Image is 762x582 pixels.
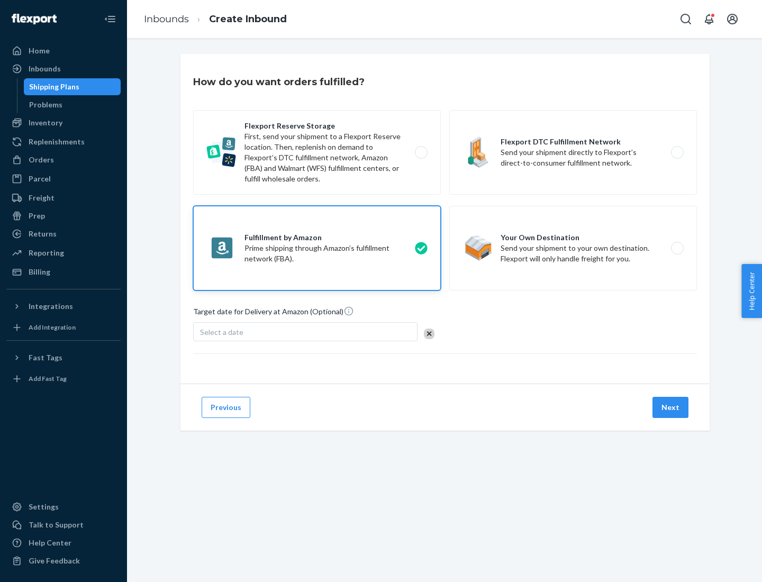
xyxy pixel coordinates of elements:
[6,189,121,206] a: Freight
[209,13,287,25] a: Create Inbound
[6,319,121,336] a: Add Integration
[135,4,295,35] ol: breadcrumbs
[6,114,121,131] a: Inventory
[29,193,55,203] div: Freight
[29,211,45,221] div: Prep
[698,8,720,30] button: Open notifications
[200,328,243,337] span: Select a date
[6,349,121,366] button: Fast Tags
[29,248,64,258] div: Reporting
[144,13,189,25] a: Inbounds
[29,99,62,110] div: Problems
[29,520,84,530] div: Talk to Support
[6,498,121,515] a: Settings
[741,264,762,318] button: Help Center
[29,63,61,74] div: Inbounds
[29,267,50,277] div: Billing
[6,516,121,533] a: Talk to Support
[29,137,85,147] div: Replenishments
[6,534,121,551] a: Help Center
[29,301,73,312] div: Integrations
[6,170,121,187] a: Parcel
[29,374,67,383] div: Add Fast Tag
[193,306,354,321] span: Target date for Delivery at Amazon (Optional)
[24,78,121,95] a: Shipping Plans
[29,117,62,128] div: Inventory
[29,174,51,184] div: Parcel
[6,263,121,280] a: Billing
[24,96,121,113] a: Problems
[29,81,79,92] div: Shipping Plans
[652,397,688,418] button: Next
[29,556,80,566] div: Give Feedback
[675,8,696,30] button: Open Search Box
[29,352,62,363] div: Fast Tags
[99,8,121,30] button: Close Navigation
[6,151,121,168] a: Orders
[6,244,121,261] a: Reporting
[29,46,50,56] div: Home
[6,552,121,569] button: Give Feedback
[193,75,365,89] h3: How do you want orders fulfilled?
[6,42,121,59] a: Home
[29,323,76,332] div: Add Integration
[29,538,71,548] div: Help Center
[6,133,121,150] a: Replenishments
[29,154,54,165] div: Orders
[12,14,57,24] img: Flexport logo
[29,502,59,512] div: Settings
[6,298,121,315] button: Integrations
[6,370,121,387] a: Add Fast Tag
[202,397,250,418] button: Previous
[722,8,743,30] button: Open account menu
[6,225,121,242] a: Returns
[29,229,57,239] div: Returns
[6,60,121,77] a: Inbounds
[6,207,121,224] a: Prep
